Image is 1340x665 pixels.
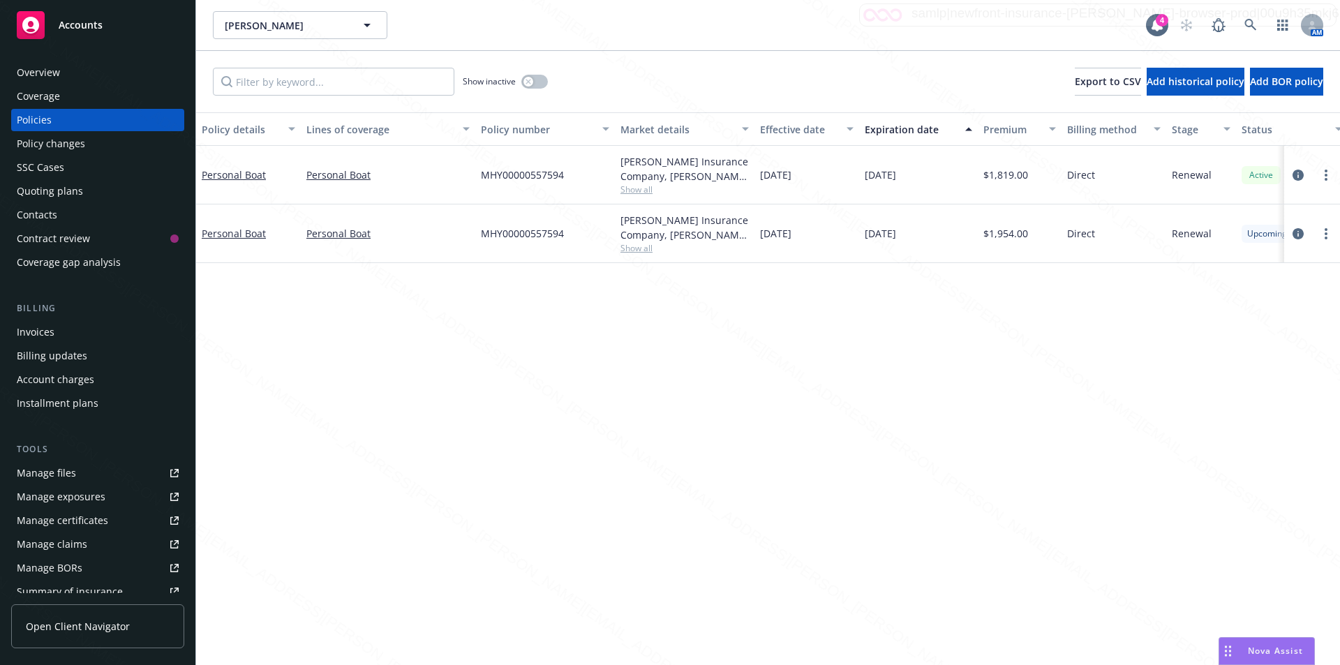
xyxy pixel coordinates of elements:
a: Manage certificates [11,509,184,532]
a: Quoting plans [11,180,184,202]
div: Quoting plans [17,180,83,202]
a: Start snowing [1172,11,1200,39]
a: circleInformation [1290,225,1306,242]
div: Overview [17,61,60,84]
a: Installment plans [11,392,184,414]
span: [DATE] [760,226,791,241]
span: Nova Assist [1248,645,1303,657]
div: SSC Cases [17,156,64,179]
a: Switch app [1269,11,1297,39]
div: Policies [17,109,52,131]
a: Manage BORs [11,557,184,579]
a: circleInformation [1290,167,1306,184]
span: Show all [620,184,749,195]
a: Summary of insurance [11,581,184,603]
button: Stage [1166,112,1236,146]
a: Manage exposures [11,486,184,508]
span: [PERSON_NAME] [225,18,345,33]
div: Invoices [17,321,54,343]
div: Lines of coverage [306,122,454,137]
div: Status [1242,122,1327,137]
span: Show inactive [463,75,516,87]
div: Coverage gap analysis [17,251,121,274]
div: Expiration date [865,122,957,137]
a: Account charges [11,368,184,391]
button: Add BOR policy [1250,68,1323,96]
input: Filter by keyword... [213,68,454,96]
div: Policy changes [17,133,85,155]
span: Add BOR policy [1250,75,1323,88]
div: Billing updates [17,345,87,367]
span: [DATE] [865,167,896,182]
div: Contract review [17,227,90,250]
div: Policy details [202,122,280,137]
div: Policy number [481,122,594,137]
button: Effective date [754,112,859,146]
div: Stage [1172,122,1215,137]
a: Billing updates [11,345,184,367]
a: more [1318,167,1334,184]
span: Active [1247,169,1275,181]
div: Manage certificates [17,509,108,532]
span: Renewal [1172,226,1212,241]
a: Contacts [11,204,184,226]
span: [DATE] [865,226,896,241]
button: Billing method [1062,112,1166,146]
div: [PERSON_NAME] Insurance Company, [PERSON_NAME] Insurance, American Marine Insurance [620,154,749,184]
span: [DATE] [760,167,791,182]
span: Direct [1067,226,1095,241]
button: Policy details [196,112,301,146]
a: Report a Bug [1205,11,1233,39]
div: Account charges [17,368,94,391]
a: Manage files [11,462,184,484]
a: Personal Boat [202,168,266,181]
div: Manage exposures [17,486,105,508]
a: Overview [11,61,184,84]
div: Market details [620,122,734,137]
a: Personal Boat [306,167,470,182]
a: Policies [11,109,184,131]
div: Summary of insurance [17,581,123,603]
div: Billing method [1067,122,1145,137]
a: SSC Cases [11,156,184,179]
span: Renewal [1172,167,1212,182]
div: Effective date [760,122,838,137]
div: Tools [11,442,184,456]
div: Billing [11,301,184,315]
span: Upcoming [1247,227,1287,240]
a: Personal Boat [306,226,470,241]
a: Coverage [11,85,184,107]
a: Search [1237,11,1265,39]
span: Accounts [59,20,103,31]
button: Lines of coverage [301,112,475,146]
span: $1,819.00 [983,167,1028,182]
span: Open Client Navigator [26,619,130,634]
button: [PERSON_NAME] [213,11,387,39]
div: [PERSON_NAME] Insurance Company, [PERSON_NAME] Insurance, American Marine Insurance [620,213,749,242]
span: MHY00000557594 [481,226,564,241]
button: Premium [978,112,1062,146]
button: Policy number [475,112,615,146]
a: Policy changes [11,133,184,155]
button: Market details [615,112,754,146]
span: Export to CSV [1075,75,1141,88]
a: more [1318,225,1334,242]
div: Manage files [17,462,76,484]
div: Premium [983,122,1041,137]
button: Add historical policy [1147,68,1244,96]
div: Manage BORs [17,557,82,579]
button: Expiration date [859,112,978,146]
span: Add historical policy [1147,75,1244,88]
span: MHY00000557594 [481,167,564,182]
div: 4 [1156,14,1168,27]
span: $1,954.00 [983,226,1028,241]
div: Contacts [17,204,57,226]
a: Accounts [11,6,184,45]
a: Invoices [11,321,184,343]
a: Coverage gap analysis [11,251,184,274]
a: Personal Boat [202,227,266,240]
div: Manage claims [17,533,87,555]
div: Coverage [17,85,60,107]
div: Installment plans [17,392,98,414]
